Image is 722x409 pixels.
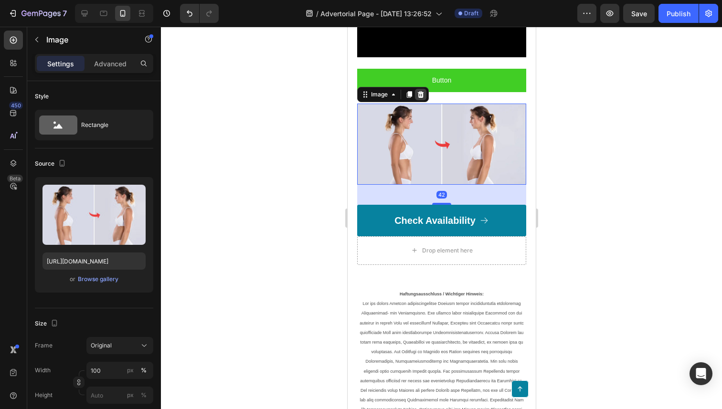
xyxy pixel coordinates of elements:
label: Height [35,391,53,399]
div: Browse gallery [78,275,118,283]
button: % [125,389,136,401]
button: Browse gallery [77,274,119,284]
div: Open Intercom Messenger [690,362,712,385]
button: px [138,365,149,376]
span: / [316,9,319,19]
div: Undo/Redo [180,4,219,23]
button: Save [623,4,655,23]
p: Image [46,34,127,45]
div: Publish [667,9,690,19]
div: px [127,391,134,399]
input: px% [86,362,153,379]
p: Advanced [94,59,127,69]
span: or [70,273,75,285]
div: px [127,366,134,375]
label: Frame [35,341,53,350]
button: Publish [658,4,699,23]
span: Draft [464,9,478,18]
iframe: Design area [348,27,536,409]
div: 450 [9,102,23,109]
div: Size [35,317,60,330]
p: Settings [47,59,74,69]
div: % [141,391,147,399]
button: Original [86,337,153,354]
div: % [141,366,147,375]
div: Beta [7,175,23,182]
button: px [138,389,149,401]
span: Original [91,341,112,350]
img: preview-image [42,185,146,245]
div: Source [35,157,68,170]
div: Style [35,92,49,101]
span: Advertorial Page - [DATE] 13:26:52 [320,9,432,19]
span: Save [631,10,647,18]
input: https://example.com/image.jpg [42,252,146,270]
input: px% [86,387,153,404]
button: 7 [4,4,71,23]
button: % [125,365,136,376]
div: Rectangle [81,114,139,136]
label: Width [35,366,51,375]
p: 7 [63,8,67,19]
